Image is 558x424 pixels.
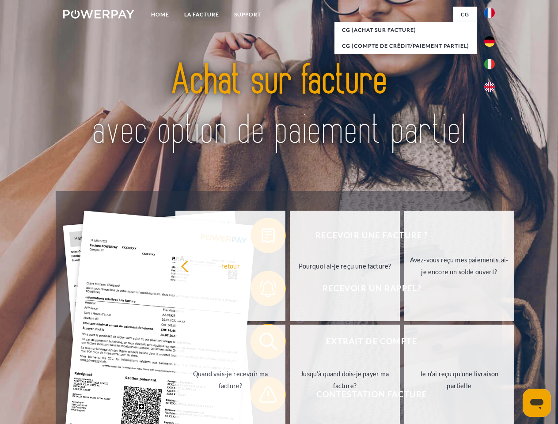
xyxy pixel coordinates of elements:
[144,7,177,23] a: Home
[484,82,495,92] img: en
[484,36,495,47] img: de
[484,59,495,69] img: it
[334,22,477,38] a: CG (achat sur facture)
[453,7,477,23] a: CG
[410,368,509,392] div: Je n'ai reçu qu'une livraison partielle
[181,368,280,392] div: Quand vais-je recevoir ma facture?
[404,211,514,321] a: Avez-vous reçu mes paiements, ai-je encore un solde ouvert?
[334,38,477,54] a: CG (Compte de crédit/paiement partiel)
[484,8,495,18] img: fr
[227,7,269,23] a: Support
[181,260,280,272] div: retour
[295,368,395,392] div: Jusqu'à quand dois-je payer ma facture?
[523,389,551,417] iframe: Bouton de lancement de la fenêtre de messagerie
[410,254,509,278] div: Avez-vous reçu mes paiements, ai-je encore un solde ouvert?
[177,7,227,23] a: LA FACTURE
[295,260,395,272] div: Pourquoi ai-je reçu une facture?
[84,42,474,169] img: title-powerpay_fr.svg
[63,10,134,19] img: logo-powerpay-white.svg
